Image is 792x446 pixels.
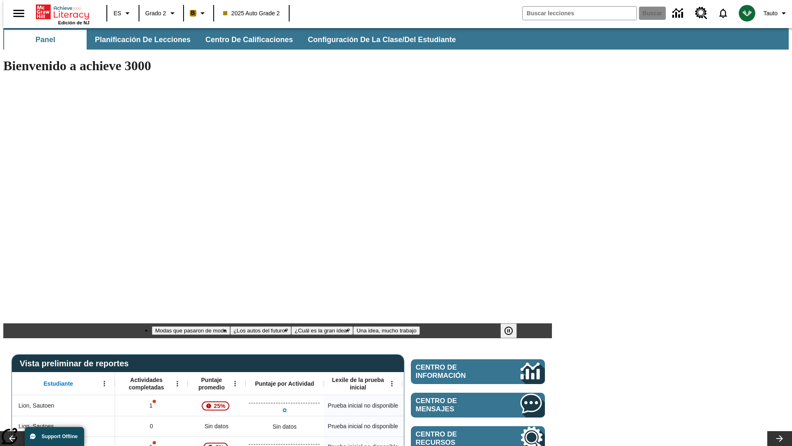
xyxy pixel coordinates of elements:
span: Puntaje por Actividad [255,380,314,387]
span: Prueba inicial no disponible, Lion, Sautoen [328,401,398,410]
button: Configuración de la clase/del estudiante [301,30,462,50]
div: , 25%, ¡Atención! La puntuación media de 25% correspondiente al primer intento de este estudiante... [188,395,245,416]
button: Planificación de lecciones [88,30,197,50]
span: Tauto [764,9,778,18]
div: Sin datos, Lion, Sautoen [402,395,481,416]
span: Planificación de lecciones [95,35,191,45]
button: Abrir el menú lateral [7,1,31,26]
div: Portada [36,3,90,25]
a: Centro de recursos, Se abrirá en una pestaña nueva. [690,2,712,24]
span: Lion, Sautoes [19,422,54,431]
span: Edición de NJ [58,20,90,25]
button: Abrir menú [171,377,184,390]
div: Subbarra de navegación [3,30,463,50]
button: Diapositiva 2 ¿Los autos del futuro? [230,326,292,335]
span: 25% [210,399,229,413]
span: Estudiante [44,380,73,387]
a: Portada [36,4,90,20]
span: Lion, Sautoen [19,401,54,410]
button: Escoja un nuevo avatar [734,2,760,24]
span: Puntaje promedio [192,376,231,391]
div: 1, Es posible que sea inválido el puntaje de una o más actividades., Lion, Sautoen [115,395,188,416]
button: Centro de calificaciones [199,30,299,50]
button: Abrir menú [98,377,111,390]
span: Actividades completadas [119,376,174,391]
a: Centro de información [411,359,545,384]
span: Configuración de la clase/del estudiante [308,35,456,45]
button: Diapositiva 3 ¿Cuál es la gran idea? [291,326,353,335]
div: Sin datos, Lion, Sautoes [188,416,245,437]
span: Sin datos [200,418,233,435]
span: Panel [35,35,55,45]
a: Notificaciones [712,2,734,24]
button: Abrir menú [386,377,398,390]
button: Diapositiva 1 Modas que pasaron de moda [152,326,230,335]
span: Vista preliminar de reportes [20,359,133,368]
button: Perfil/Configuración [760,6,792,21]
span: 0 [150,422,153,431]
a: Centro de información [667,2,690,25]
div: 0, Lion, Sautoes [115,416,188,437]
span: Centro de información [416,363,493,380]
h1: Bienvenido a achieve 3000 [3,58,552,74]
input: Buscar campo [523,7,636,20]
span: ES [113,9,121,18]
span: 2025 Auto Grade 2 [223,9,280,18]
a: Centro de mensajes [411,393,545,418]
div: Pausar [500,323,525,338]
span: Centro de mensajes [416,397,496,413]
p: 1 [148,401,154,410]
button: Grado: Grado 2, Elige un grado [142,6,181,21]
button: Lenguaje: ES, Selecciona un idioma [110,6,136,21]
button: Carrusel de lecciones, seguir [767,431,792,446]
button: Diapositiva 4 Una idea, mucho trabajo [353,326,420,335]
span: Centro de calificaciones [205,35,293,45]
button: Boost El color de la clase es anaranjado claro. Cambiar el color de la clase. [186,6,211,21]
div: Sin datos, Lion, Sautoes [402,416,481,437]
button: Abrir menú [229,377,241,390]
div: Sin datos, Lion, Sautoes [269,418,301,435]
span: B [191,8,195,18]
button: Support Offline [25,427,84,446]
button: Panel [4,30,87,50]
img: avatar image [739,5,755,21]
button: Pausar [500,323,517,338]
span: Prueba inicial no disponible, Lion, Sautoes [328,422,398,431]
span: Lexile de la prueba inicial [328,376,388,391]
span: Support Offline [42,434,78,439]
span: Grado 2 [145,9,166,18]
div: Subbarra de navegación [3,28,789,50]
